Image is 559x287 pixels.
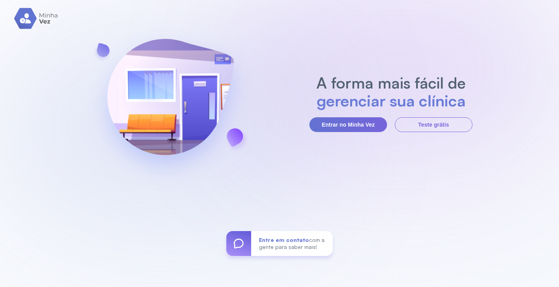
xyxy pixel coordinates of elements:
[309,117,387,132] button: Entrar no Minha Vez
[312,74,470,92] h2: A forma mais fácil de
[395,117,472,132] button: Teste grátis
[251,231,333,256] div: com a gente para saber mais!
[87,18,254,187] img: banner-login.svg
[259,237,309,243] span: Entre em contato
[226,231,333,256] a: Entre em contatocom a gente para saber mais!
[14,8,59,29] img: logo.svg
[312,92,470,110] h2: gerenciar sua clínica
